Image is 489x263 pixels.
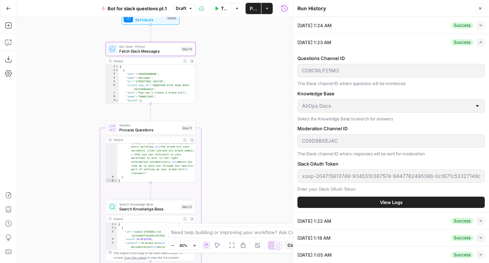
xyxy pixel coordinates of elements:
[166,15,177,20] div: Inputs
[380,199,403,206] span: View Logs
[302,67,480,74] input: C09CNLP25M3
[114,216,180,221] div: Output
[106,98,119,102] div: 9
[297,150,485,157] p: The Slack channel ID where responses will be sent for moderation
[173,4,196,13] button: Draft
[180,243,187,248] span: 82%
[106,121,196,183] div: IterationProcess QuestionsStep 11Output having to repeat the same information in every workflow.\...
[106,179,117,183] div: 9
[297,125,485,132] label: Moderation Channel ID
[106,222,117,226] div: 1
[150,103,152,120] g: Edge from step_10 to step_11
[297,22,332,29] span: [DATE] 1:24 AM
[106,72,119,76] div: 3
[114,226,117,230] span: Toggle code folding, rows 2 through 6
[115,65,119,68] span: Toggle code folding, rows 1 through 33
[106,76,119,80] div: 4
[302,137,480,144] input: bot-response-moderation
[108,5,167,12] span: Bot for slack questions pt.1
[297,90,485,97] label: Knowledge Base
[181,204,193,209] div: Step 12
[285,241,301,250] button: Copy
[451,218,473,224] div: Success
[115,68,119,72] span: Toggle code folding, rows 2 through 32
[210,3,231,14] button: Test Workflow
[106,200,196,261] div: Search Knowledge BaseSearch Knowledge BaseStep 12Output[ { "id":"vsdid:1592683:rid :pttAxKK7Y4u2M...
[297,234,331,241] span: [DATE] 1:18 AM
[106,175,117,179] div: 8
[106,80,119,84] div: 5
[114,59,180,63] div: Output
[106,238,117,241] div: 4
[106,65,119,68] div: 1
[451,39,473,46] div: Success
[124,256,146,259] span: Copy the output
[106,68,119,72] div: 2
[250,5,257,12] span: Publish
[119,127,179,133] span: Process Questions
[451,235,473,241] div: Success
[181,47,193,52] div: Step 10
[176,5,186,12] span: Draft
[150,183,152,199] g: Edge from step_11 to step_12
[221,5,227,12] span: Test Workflow
[115,98,119,102] span: Toggle code folding, rows 9 through 25
[114,138,180,142] div: Output
[119,123,179,127] span: Iteration
[451,252,473,258] div: Success
[106,102,119,106] div: 10
[119,202,179,207] span: Search Knowledge Base
[119,206,179,211] span: Search Knowledge Base
[114,222,117,226] span: Toggle code folding, rows 1 through 7
[297,217,331,225] span: [DATE] 1:22 AM
[451,22,473,29] div: Success
[106,11,196,25] div: WorkflowSet InputsInputs
[246,3,261,14] button: Publish
[106,226,117,230] div: 2
[119,48,179,54] span: Fetch Slack Messages
[297,80,485,87] p: The Slack channel ID where questions will be monitored
[297,186,485,193] p: Enter your Slack OAuth Token
[302,102,472,109] input: AirOps Docs
[115,102,119,106] span: Toggle code folding, rows 10 through 24
[288,242,298,249] span: Copy
[106,42,196,103] div: Run Code · PythonFetch Slack MessagesStep 10Output[ { "user":"U09A594BDGW", "type":"message", "ts...
[106,230,117,238] div: 3
[297,251,332,258] span: [DATE] 1:05 AM
[297,55,485,62] label: Questions Channel ID
[106,84,119,91] div: 6
[119,44,179,49] span: Run Code · Python
[150,25,152,42] g: Edge from start to step_10
[297,160,485,167] label: Slack OAuth Token
[135,17,164,23] span: Set Inputs
[106,91,119,95] div: 7
[114,251,193,260] div: This output is too large & has been abbreviated for review. to view the full content.
[297,39,331,46] span: [DATE] 1:23 AM
[106,95,119,99] div: 8
[181,125,193,131] div: Step 11
[297,197,485,208] button: View Logs
[97,3,171,14] button: Bot for slack questions pt.1
[297,115,485,122] p: Select the Knowledge Base to search for answers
